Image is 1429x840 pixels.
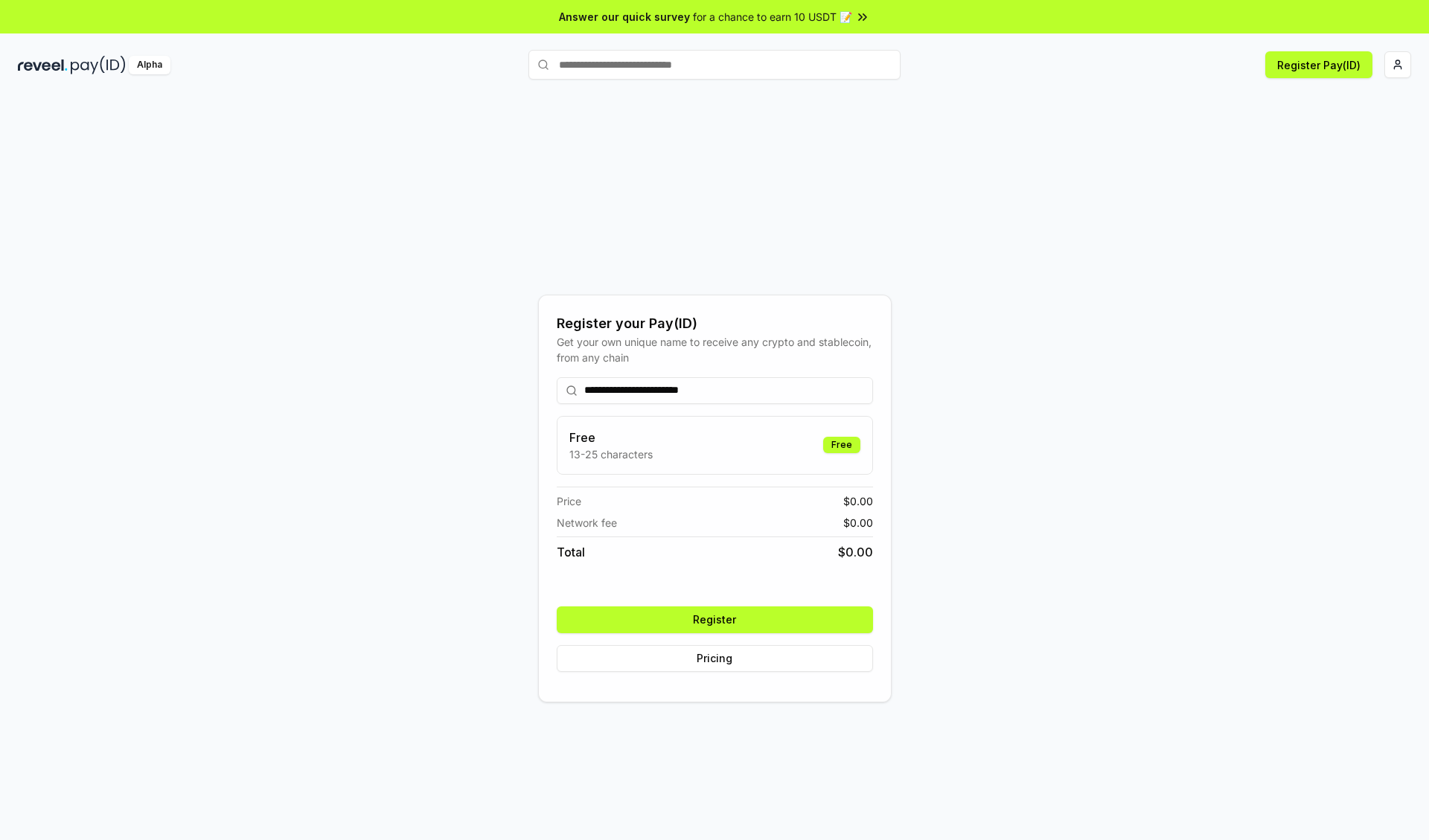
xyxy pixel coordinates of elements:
[557,313,873,334] div: Register your Pay(ID)
[557,493,581,509] span: Price
[843,493,873,509] span: $ 0.00
[838,543,873,561] span: $ 0.00
[557,606,873,633] button: Register
[71,56,126,74] img: pay_id
[557,515,617,530] span: Network fee
[559,9,690,25] span: Answer our quick survey
[693,9,852,25] span: for a chance to earn 10 USDT 📝
[843,515,873,530] span: $ 0.00
[1265,51,1372,78] button: Register Pay(ID)
[557,334,873,365] div: Get your own unique name to receive any crypto and stablecoin, from any chain
[557,645,873,672] button: Pricing
[569,446,653,462] p: 13-25 characters
[823,437,860,453] div: Free
[569,429,653,446] h3: Free
[129,56,170,74] div: Alpha
[18,56,68,74] img: reveel_dark
[557,543,585,561] span: Total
